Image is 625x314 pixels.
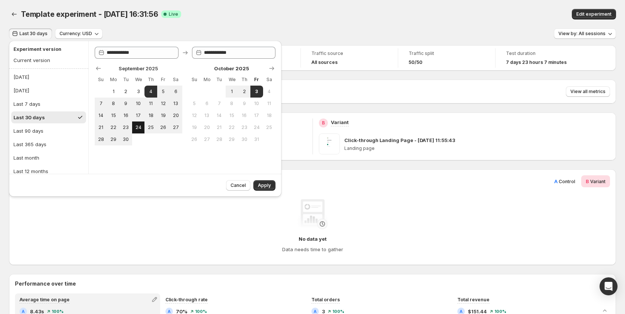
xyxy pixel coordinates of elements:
h2: A [168,309,171,314]
a: Test duration7 days 23 hours 7 minutes [506,50,582,66]
button: Friday October 10 2025 [250,98,263,110]
span: 100% [332,309,344,314]
span: 5 [160,89,167,95]
button: Monday September 29 2025 [107,133,119,145]
button: View all metrics [566,86,610,97]
button: Monday September 15 2025 [107,110,119,121]
span: 20 [204,124,210,130]
span: 10 [135,101,141,107]
span: 1 [110,89,116,95]
span: Tu [123,77,129,83]
button: Back [9,9,19,19]
span: 28 [98,136,104,142]
span: 100% [52,309,64,314]
button: End of range Today Friday October 3 2025 [250,86,263,98]
span: Cancel [231,182,246,188]
span: 13 [204,113,210,118]
button: Wednesday September 10 2025 [132,98,144,110]
th: Sunday [188,74,201,86]
span: We [229,77,235,83]
span: Fr [160,77,167,83]
button: Current version [11,54,83,66]
th: Saturday [170,74,182,86]
img: Click-through Landing Page - May 2, 11:55:43 [319,133,340,154]
span: 24 [253,124,260,130]
span: 11 [266,101,272,107]
button: Monday September 8 2025 [107,98,119,110]
span: Edit experiment [576,11,612,17]
a: Traffic sourceAll sources [311,50,387,66]
span: 16 [241,113,247,118]
span: 50/50 [409,59,423,65]
button: [DATE] [11,84,86,96]
span: Apply [258,182,271,188]
button: Thursday September 18 2025 [144,110,157,121]
span: Traffic split [409,50,485,56]
button: Saturday October 11 2025 [263,98,275,110]
span: 21 [98,124,104,130]
div: [DATE] [13,73,29,81]
button: Saturday September 13 2025 [170,98,182,110]
span: 17 [253,113,260,118]
span: 17 [135,113,141,118]
button: Tuesday September 2 2025 [120,86,132,98]
button: Friday September 5 2025 [157,86,170,98]
span: Click-through rate [165,297,208,302]
span: View all metrics [570,89,606,95]
button: Sunday October 5 2025 [188,98,201,110]
div: Last 365 days [13,141,46,148]
button: Edit experiment [572,9,616,19]
span: 16 [123,113,129,118]
button: Thursday October 30 2025 [238,133,250,145]
span: Fr [253,77,260,83]
span: Test duration [506,50,582,56]
button: Thursday October 23 2025 [238,121,250,133]
span: 1 [229,89,235,95]
button: Last 90 days [11,125,86,137]
button: Last 30 days [11,111,86,123]
span: Sa [266,77,272,83]
span: 24 [135,124,141,130]
button: Saturday September 27 2025 [170,121,182,133]
span: Sa [173,77,179,83]
button: Monday October 20 2025 [201,121,213,133]
span: 28 [216,136,222,142]
button: Saturday October 4 2025 [263,86,275,98]
button: Tuesday October 28 2025 [213,133,225,145]
button: Saturday October 18 2025 [263,110,275,121]
span: 14 [98,113,104,118]
button: Monday September 1 2025 [107,86,119,98]
button: Last 30 days [9,28,52,39]
button: Wednesday September 3 2025 [132,86,144,98]
span: 8 [229,101,235,107]
span: A [554,178,558,184]
span: 4 [147,89,154,95]
button: Tuesday October 21 2025 [213,121,225,133]
button: Monday September 22 2025 [107,121,119,133]
span: 100% [494,309,506,314]
button: Last 7 days [11,98,86,110]
button: Sunday September 21 2025 [95,121,107,133]
button: Sunday October 19 2025 [188,121,201,133]
span: 30 [241,136,247,142]
span: Live [169,11,178,17]
button: Tuesday September 16 2025 [120,110,132,121]
th: Monday [201,74,213,86]
button: Wednesday October 1 2025 [226,86,238,98]
button: Sunday September 7 2025 [95,98,107,110]
div: Last month [13,154,39,161]
button: Friday September 12 2025 [157,98,170,110]
button: Thursday October 2 2025 [238,86,250,98]
span: Average time on page [19,297,70,302]
span: 11 [147,101,154,107]
button: Saturday September 6 2025 [170,86,182,98]
button: Show previous month, August 2025 [93,63,104,74]
button: Sunday September 28 2025 [95,133,107,145]
h2: A [22,309,25,314]
button: View by: All sessions [554,28,616,39]
h2: Experiment version [13,45,81,53]
h2: A [314,309,317,314]
button: Cancel [226,180,250,191]
div: Last 12 months [13,167,48,175]
span: 27 [204,136,210,142]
